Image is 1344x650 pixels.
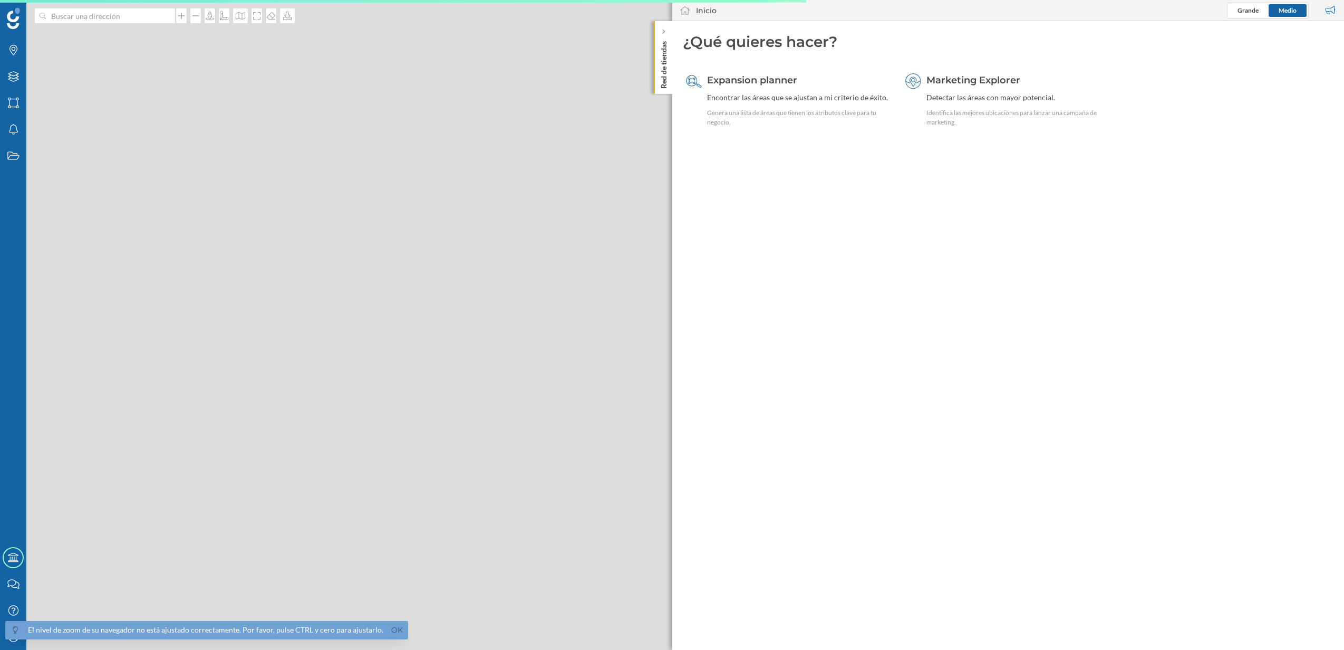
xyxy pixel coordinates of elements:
p: Red de tiendas [658,37,669,89]
div: Inicio [696,5,717,16]
span: Grande [1237,6,1259,14]
span: Expansion planner [707,74,797,86]
div: ¿Qué quieres hacer? [683,32,1334,52]
img: explorer.svg [905,73,921,89]
span: Medio [1279,6,1297,14]
img: search-areas.svg [686,73,702,89]
img: Geoblink Logo [7,8,20,29]
div: Genera una lista de áreas que tienen los atributos clave para tu negocio. [707,108,892,127]
div: El nivel de zoom de su navegador no está ajustado correctamente. Por favor, pulse CTRL y cero par... [28,625,383,635]
div: Detectar las áreas con mayor potencial. [926,92,1111,103]
span: Marketing Explorer [926,74,1020,86]
a: Ok [389,624,405,636]
div: Identifica las mejores ubicaciones para lanzar una campaña de marketing. [926,108,1111,127]
div: Encontrar las áreas que se ajustan a mi criterio de éxito. [707,92,892,103]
